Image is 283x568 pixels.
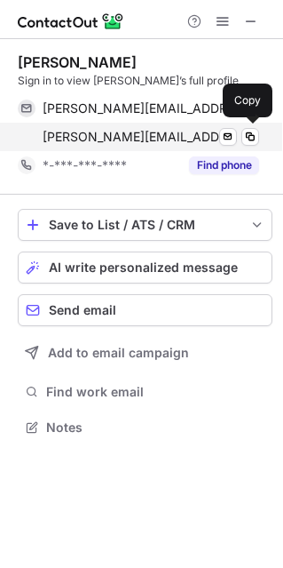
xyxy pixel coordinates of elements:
span: [PERSON_NAME][EMAIL_ADDRESS][DOMAIN_NAME] [43,100,246,116]
button: Find work email [18,380,272,404]
button: save-profile-one-click [18,209,272,241]
button: AI write personalized message [18,252,272,284]
span: [PERSON_NAME][EMAIL_ADDRESS][DOMAIN_NAME] [43,129,240,145]
button: Notes [18,415,272,440]
span: Notes [46,420,265,436]
button: Add to email campaign [18,337,272,369]
div: [PERSON_NAME] [18,53,137,71]
span: AI write personalized message [49,260,238,275]
button: Reveal Button [189,156,259,174]
span: Add to email campaign [48,346,189,360]
div: Sign in to view [PERSON_NAME]’s full profile [18,73,272,89]
div: Save to List / ATS / CRM [49,218,241,232]
button: Send email [18,294,272,326]
img: ContactOut v5.3.10 [18,11,124,32]
span: Find work email [46,384,265,400]
span: Send email [49,303,116,317]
